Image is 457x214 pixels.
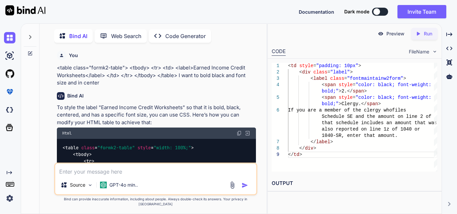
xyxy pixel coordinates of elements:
div: 5 [272,94,279,101]
span: span [353,88,364,94]
span: > [403,76,406,81]
img: chat [4,32,15,43]
span: 1040-SR, enter that amount. [322,133,398,138]
div: 6 [272,107,279,114]
span: > [330,139,333,145]
span: bold;" [322,88,339,94]
img: Bind AI [5,5,45,15]
span: span [367,101,378,106]
span: class [330,76,344,81]
div: 9 [272,152,279,158]
p: Preview [386,30,404,37]
span: Documentation [299,9,334,15]
span: > [299,152,302,157]
img: ai-studio [4,50,15,61]
span: tr [86,158,92,164]
img: copy [237,131,242,136]
span: = [328,69,330,75]
span: files [392,108,406,113]
span: < [322,82,325,87]
span: = [313,63,316,68]
span: = [353,82,355,87]
p: Code Generator [165,32,206,40]
span: style [138,145,151,151]
span: style [339,95,353,100]
span: Html [62,131,72,136]
span: > [313,146,316,151]
span: > [364,88,367,94]
img: settings [4,193,15,204]
div: 3 [272,75,279,82]
p: GPT-4o min.. [109,182,138,188]
img: githubLight [4,68,15,79]
img: icon [242,182,248,189]
span: = [353,95,355,100]
span: table [65,145,79,151]
span: > [350,69,353,75]
p: Web Search [111,32,142,40]
img: premium [4,86,15,97]
span: </ [347,88,353,94]
span: Dark mode [344,8,369,15]
span: FileName [409,48,429,55]
span: "label" [330,69,350,75]
p: <table class="formk2-table"> <tbody> <tr> <td> <label>Earned Income Credit Worksheets</label> </t... [57,64,256,87]
div: 2 [272,69,279,75]
img: chevron down [432,49,438,54]
span: "width: 100%;" [154,145,191,151]
span: 2. [342,88,347,94]
span: > [378,101,381,106]
span: label [313,76,328,81]
span: style [339,82,353,87]
span: </ [361,101,367,106]
span: "padding: 10px" [316,63,358,68]
span: that schedule includes an amount that was [322,120,437,126]
span: div [305,146,313,151]
span: "fontmaintainw2form" [347,76,403,81]
span: "color: black; font-weight: [356,82,432,87]
span: also reported on line 1z of 1040 or [322,127,420,132]
img: attachment [229,181,236,189]
span: class [313,69,328,75]
span: </ [288,152,294,157]
span: < > [84,158,94,164]
h6: Bind AI [67,92,84,99]
span: bold;" [322,101,339,106]
img: preview [378,31,384,37]
img: GPT-4o mini [100,182,107,188]
span: < > [73,151,92,157]
span: = [344,76,347,81]
button: Documentation [299,8,334,15]
p: Run [424,30,432,37]
span: > [358,63,361,68]
div: 1 [272,63,279,69]
div: 4 [272,82,279,88]
div: 8 [272,145,279,152]
span: style [299,63,313,68]
button: Invite Team [397,5,446,18]
span: td [291,63,296,68]
h6: You [69,52,78,59]
span: < [299,69,302,75]
span: < = = > [63,145,194,151]
p: Source [70,182,85,188]
span: Clergy. [342,101,361,106]
img: Open in Browser [245,130,251,136]
span: If you are a member of the clergy who [288,108,392,113]
span: </ [299,146,305,151]
span: label [316,139,330,145]
span: td [294,152,299,157]
span: class [81,145,95,151]
span: span [325,95,336,100]
span: "formk2-table" [97,145,135,151]
span: div [302,69,310,75]
p: Bind can provide inaccurate information, including about people. Always double-check its answers.... [54,197,257,207]
img: darkCloudIdeIcon [4,104,15,116]
span: </ [310,139,316,145]
p: Bind AI [69,32,87,40]
span: "color: black; font-weight: [356,95,432,100]
div: CODE [272,48,286,56]
span: < [322,95,325,100]
span: < [288,63,291,68]
span: > [339,101,341,106]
